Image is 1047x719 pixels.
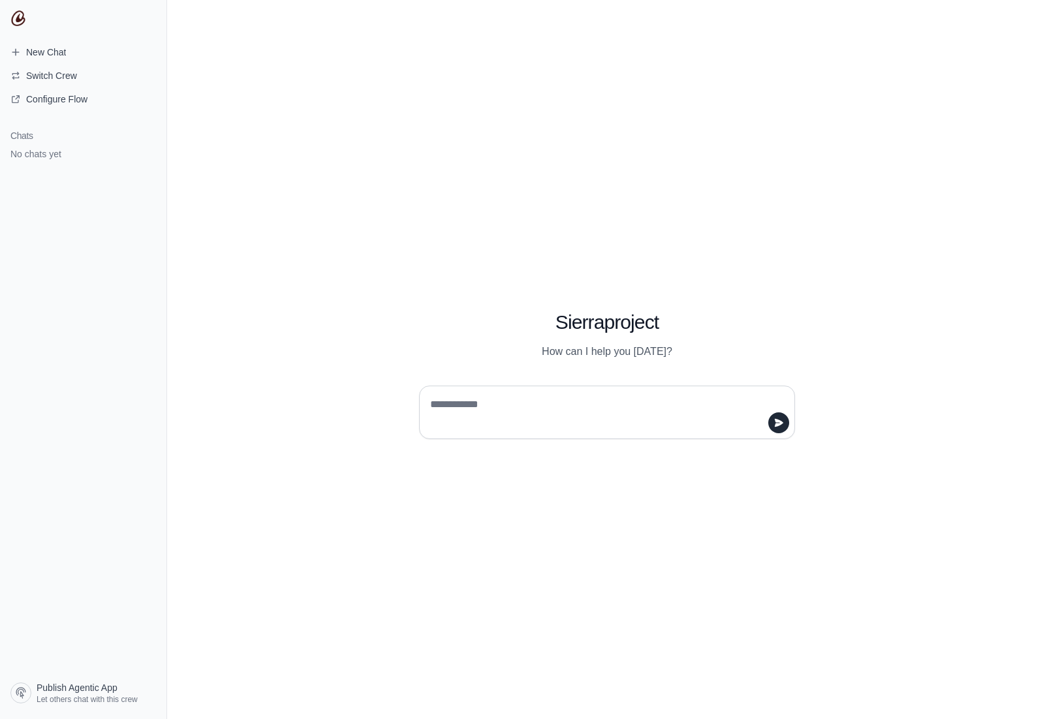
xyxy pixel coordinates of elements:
img: CrewAI Logo [10,10,26,26]
a: Configure Flow [5,89,161,110]
span: Switch Crew [26,69,77,82]
span: Let others chat with this crew [37,694,138,705]
a: Publish Agentic App Let others chat with this crew [5,677,161,709]
button: Switch Crew [5,65,161,86]
h1: Sierraproject [419,311,795,334]
span: Publish Agentic App [37,681,117,694]
span: New Chat [26,46,66,59]
span: Configure Flow [26,93,87,106]
p: How can I help you [DATE]? [419,344,795,359]
a: New Chat [5,42,161,63]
